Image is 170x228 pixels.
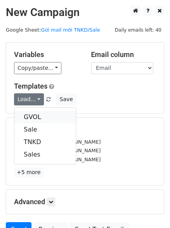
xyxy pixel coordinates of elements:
[41,27,100,33] a: Gửi mail mời TNKD/Sale
[6,27,100,33] small: Google Sheet:
[14,126,156,134] h5: 8 Recipients
[14,50,79,59] h5: Variables
[131,191,170,228] iframe: Chat Widget
[14,148,101,153] small: [EMAIL_ADDRESS][DOMAIN_NAME]
[14,111,76,123] a: GVOL
[14,198,156,206] h5: Advanced
[14,148,76,161] a: Sales
[14,62,61,74] a: Copy/paste...
[56,93,76,105] button: Save
[14,93,44,105] a: Load...
[14,139,101,145] small: [EMAIL_ADDRESS][DOMAIN_NAME]
[14,157,101,162] small: [EMAIL_ADDRESS][DOMAIN_NAME]
[112,26,164,34] span: Daily emails left: 40
[14,82,47,90] a: Templates
[14,123,76,136] a: Sale
[6,6,164,19] h2: New Campaign
[14,136,76,148] a: TNKD
[14,167,43,177] a: +5 more
[91,50,156,59] h5: Email column
[112,27,164,33] a: Daily emails left: 40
